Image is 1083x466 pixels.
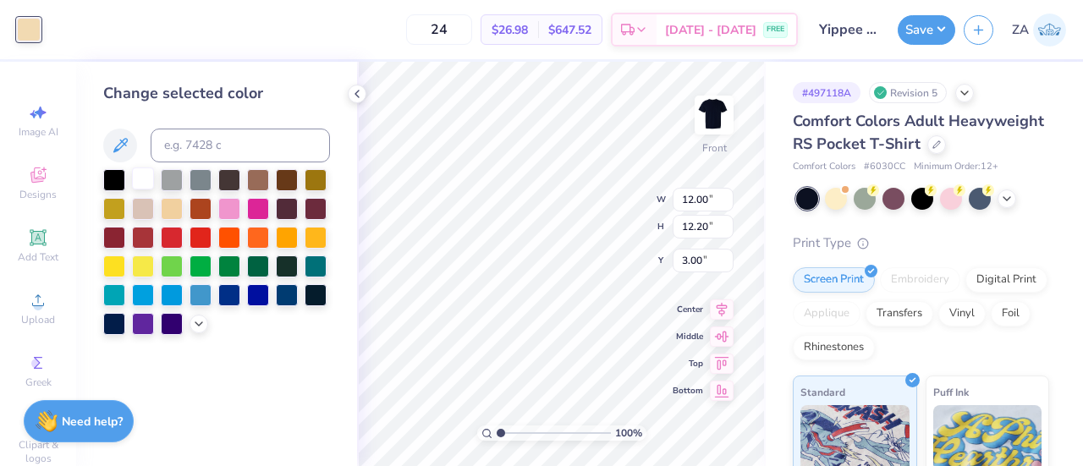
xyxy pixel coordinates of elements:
span: FREE [767,24,784,36]
div: Vinyl [938,301,986,326]
div: Front [702,140,727,156]
span: Comfort Colors [793,160,855,174]
div: Applique [793,301,860,326]
span: Puff Ink [933,383,969,401]
span: Minimum Order: 12 + [914,160,998,174]
input: Untitled Design [806,13,889,47]
span: Add Text [18,250,58,264]
span: $647.52 [548,21,591,39]
img: Front [697,98,731,132]
span: Upload [21,313,55,326]
strong: Need help? [62,414,123,430]
div: Transfers [866,301,933,326]
span: Top [673,358,703,370]
span: Bottom [673,385,703,397]
div: Digital Print [965,267,1047,293]
div: # 497118A [793,82,860,103]
div: Print Type [793,233,1049,253]
div: Screen Print [793,267,875,293]
div: Embroidery [880,267,960,293]
img: Zetta Anderson [1033,14,1066,47]
span: Greek [25,376,52,389]
span: $26.98 [492,21,528,39]
button: Save [898,15,955,45]
span: Designs [19,188,57,201]
div: Foil [991,301,1031,326]
span: Standard [800,383,845,401]
a: ZA [1012,14,1066,47]
div: Change selected color [103,82,330,105]
span: Center [673,304,703,315]
span: Image AI [19,125,58,139]
span: Middle [673,331,703,343]
div: Rhinestones [793,335,875,360]
span: [DATE] - [DATE] [665,21,756,39]
span: ZA [1012,20,1029,40]
input: – – [406,14,472,45]
input: e.g. 7428 c [151,129,330,162]
span: Clipart & logos [8,438,68,465]
span: Comfort Colors Adult Heavyweight RS Pocket T-Shirt [793,111,1044,154]
span: 100 % [615,425,642,441]
div: Revision 5 [869,82,947,103]
span: # 6030CC [864,160,905,174]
